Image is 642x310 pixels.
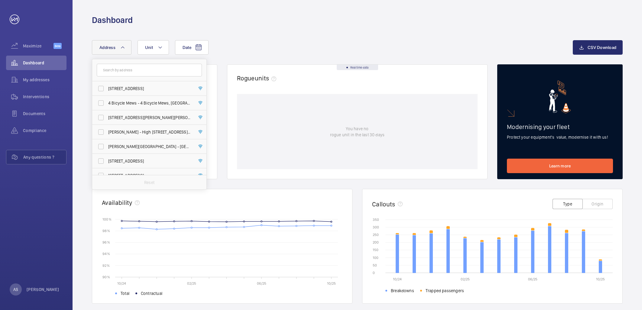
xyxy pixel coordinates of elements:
span: units [255,74,279,82]
button: Address [92,40,131,55]
text: 10/24 [393,277,402,281]
text: 100 % [102,217,112,221]
h2: Callouts [372,200,395,208]
span: [PERSON_NAME] - High [STREET_ADDRESS][PERSON_NAME] [108,129,191,135]
button: Type [553,199,583,209]
span: Interventions [23,94,66,100]
span: [PERSON_NAME][GEOGRAPHIC_DATA] - [GEOGRAPHIC_DATA] [108,144,191,150]
text: 10/24 [117,281,126,286]
text: 200 [373,240,379,244]
button: Unit [138,40,169,55]
p: AS [13,286,18,292]
h2: Modernising your fleet [507,123,613,131]
input: Search by address [97,64,202,76]
span: Unit [145,45,153,50]
text: 90 % [102,275,110,279]
span: Contractual [141,290,162,296]
text: 94 % [102,252,110,256]
button: Origin [582,199,613,209]
p: [PERSON_NAME] [27,286,59,292]
button: Date [175,40,209,55]
span: Any questions ? [23,154,66,160]
span: My addresses [23,77,66,83]
span: Trapped passengers [426,288,464,294]
text: 06/25 [257,281,266,286]
span: 4 Bicycle Mews - 4 Bicycle Mews, [GEOGRAPHIC_DATA] 6FF [108,100,191,106]
text: 06/25 [528,277,537,281]
span: Beta [53,43,62,49]
text: 250 [373,233,379,237]
span: Documents [23,111,66,117]
h2: Availability [102,199,132,206]
p: Reset [144,179,154,186]
text: 100 [373,256,378,260]
text: 98 % [102,229,110,233]
text: 50 [373,263,377,267]
button: CSV Download [573,40,623,55]
span: Breakdowns [391,288,414,294]
text: 96 % [102,240,110,244]
p: Protect your equipment's value, modernise it with us! [507,134,613,140]
span: Compliance [23,128,66,134]
span: [STREET_ADDRESS] [108,173,191,179]
img: marketing-card.svg [549,80,571,113]
text: 0 [373,271,375,275]
text: 150 [373,248,378,252]
text: 300 [373,225,379,229]
text: 02/25 [461,277,470,281]
text: 350 [373,218,379,222]
text: 10/25 [596,277,605,281]
text: 10/25 [327,281,336,286]
span: [STREET_ADDRESS][PERSON_NAME][PERSON_NAME] [108,115,191,121]
span: [STREET_ADDRESS] [108,86,191,92]
h1: Dashboard [92,15,133,26]
span: Maximize [23,43,53,49]
span: [STREET_ADDRESS] [108,158,191,164]
p: You have no rogue unit in the last 30 days [330,126,384,138]
a: Learn more [507,159,613,173]
span: Address [99,45,115,50]
div: Real time data [337,65,378,70]
span: Date [183,45,191,50]
text: 02/25 [187,281,196,286]
text: 92 % [102,263,110,267]
span: Dashboard [23,60,66,66]
h2: Rogue [237,74,279,82]
span: Total [121,290,129,296]
span: CSV Download [588,45,616,50]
